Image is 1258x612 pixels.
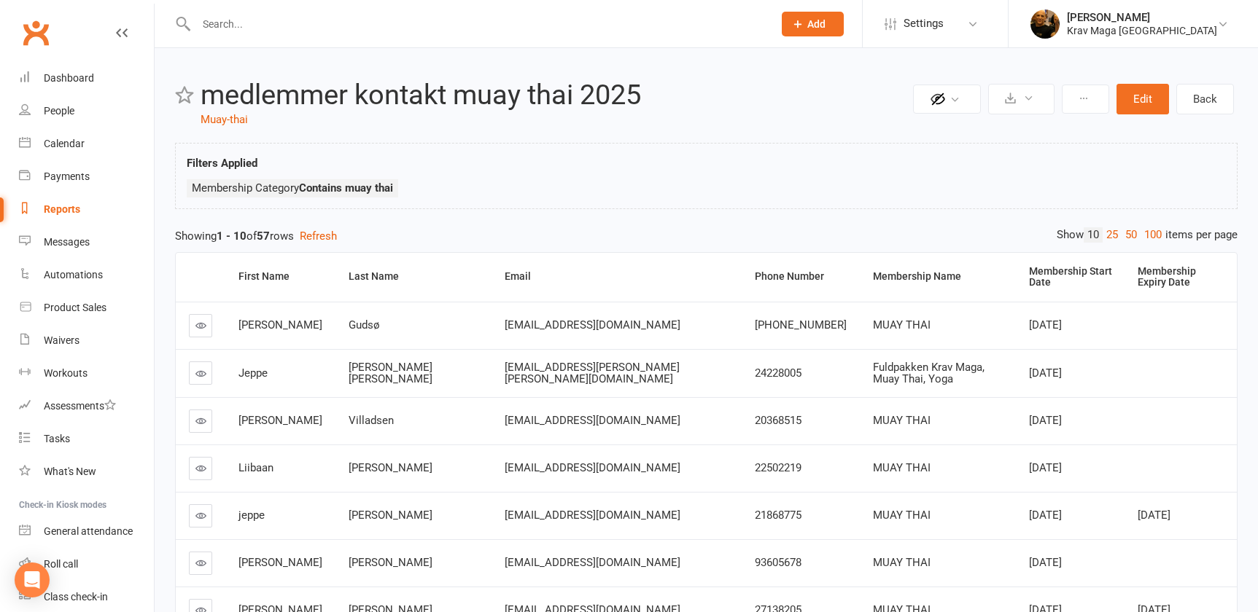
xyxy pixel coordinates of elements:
span: MUAY THAI [873,318,931,331]
span: [PERSON_NAME] [238,556,322,569]
a: 25 [1103,227,1122,243]
a: Messages [19,226,154,259]
a: 100 [1141,227,1165,243]
a: Back [1176,84,1234,114]
a: Workouts [19,357,154,390]
a: What's New [19,455,154,488]
span: [PERSON_NAME] [349,461,432,474]
span: 21868775 [755,509,801,522]
span: Gudsø [349,318,380,331]
div: Roll call [44,558,78,570]
div: Class check-in [44,591,108,603]
span: [PERSON_NAME] [349,509,432,522]
div: Dashboard [44,72,94,84]
a: People [19,95,154,127]
div: Krav Maga [GEOGRAPHIC_DATA] [1067,24,1217,37]
span: [PERSON_NAME] [PERSON_NAME] [349,361,432,386]
span: MUAY THAI [873,414,931,427]
div: Payments [44,170,90,182]
div: Assessments [44,400,116,412]
span: [DATE] [1029,414,1062,427]
span: [DATE] [1138,509,1170,522]
a: Clubworx [18,15,54,51]
div: First Name [238,271,324,282]
img: thumb_image1537003722.png [1030,9,1060,39]
h2: medlemmer kontakt muay thai 2025 [201,80,909,111]
div: Phone Number [755,271,848,282]
a: Payments [19,160,154,193]
span: [DATE] [1029,461,1062,474]
span: [EMAIL_ADDRESS][PERSON_NAME][PERSON_NAME][DOMAIN_NAME] [505,361,680,386]
span: [EMAIL_ADDRESS][DOMAIN_NAME] [505,509,680,522]
span: [DATE] [1029,556,1062,569]
a: Muay-thai [201,113,248,126]
div: Tasks [44,433,70,444]
div: Workouts [44,367,88,379]
strong: Contains muay thai [299,181,393,195]
div: Waivers [44,334,79,346]
div: Reports [44,203,80,215]
a: Automations [19,259,154,291]
div: Open Intercom Messenger [15,562,50,597]
div: Email [505,271,731,282]
span: [PERSON_NAME] [238,414,322,427]
div: Automations [44,269,103,280]
div: People [44,105,74,117]
span: [DATE] [1029,318,1062,331]
a: Reports [19,193,154,226]
div: Product Sales [44,302,106,313]
span: [DATE] [1029,366,1062,380]
a: 50 [1122,227,1141,243]
span: Liibaan [238,461,273,474]
div: What's New [44,466,96,477]
span: Fuldpakken Krav Maga, Muay Thai, Yoga [873,361,985,386]
div: General attendance [44,525,133,537]
button: Refresh [300,227,337,245]
span: MUAY THAI [873,556,931,569]
span: [PERSON_NAME] [349,556,432,569]
span: Membership Category [192,181,393,195]
div: Showing of rows [175,227,1238,245]
span: 20368515 [755,414,801,427]
span: [EMAIL_ADDRESS][DOMAIN_NAME] [505,461,680,474]
strong: 57 [257,229,270,243]
span: 93605678 [755,556,801,569]
a: Product Sales [19,291,154,324]
div: [PERSON_NAME] [1067,11,1217,24]
span: MUAY THAI [873,509,931,522]
button: Add [782,12,844,36]
div: Calendar [44,138,85,149]
a: Calendar [19,127,154,160]
span: 22502219 [755,461,801,474]
a: General attendance kiosk mode [19,515,154,548]
button: Edit [1117,84,1169,114]
span: [EMAIL_ADDRESS][DOMAIN_NAME] [505,414,680,427]
span: Villadsen [349,414,394,427]
div: Last Name [349,271,480,282]
a: Waivers [19,324,154,357]
a: Assessments [19,390,154,423]
div: Membership Name [873,271,1004,282]
span: 24228005 [755,366,801,380]
strong: 1 - 10 [217,229,246,243]
a: 10 [1084,227,1103,243]
span: [EMAIL_ADDRESS][DOMAIN_NAME] [505,556,680,569]
span: [PERSON_NAME] [238,318,322,331]
span: Settings [904,7,944,40]
span: [DATE] [1029,509,1062,522]
strong: Filters Applied [187,157,257,170]
a: Dashboard [19,62,154,95]
a: Roll call [19,548,154,581]
span: jeppe [238,509,265,522]
span: [EMAIL_ADDRESS][DOMAIN_NAME] [505,318,680,331]
span: Jeppe [238,366,268,380]
div: Membership Expiry Date [1138,266,1225,289]
div: Membership Start Date [1029,266,1113,289]
div: Show items per page [1057,227,1238,243]
div: Messages [44,236,90,248]
a: Tasks [19,423,154,455]
span: Add [807,18,826,30]
input: Search... [192,14,763,34]
span: [PHONE_NUMBER] [755,318,847,331]
span: MUAY THAI [873,461,931,474]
